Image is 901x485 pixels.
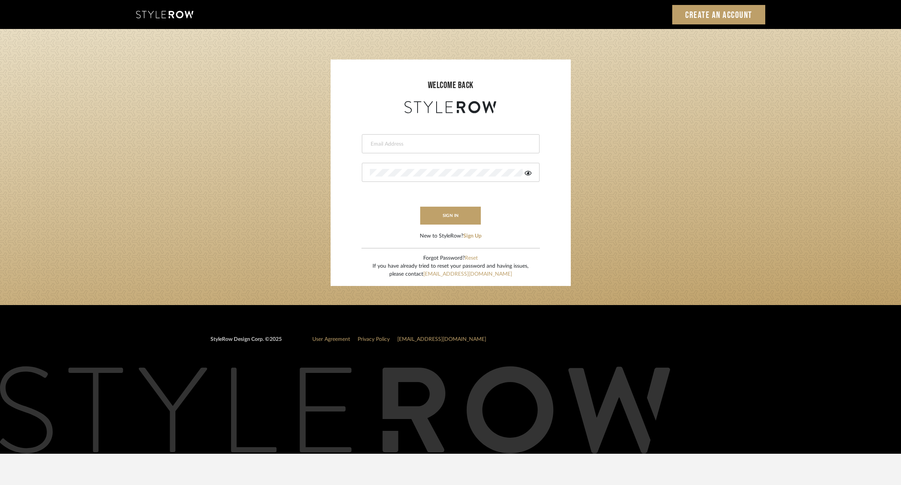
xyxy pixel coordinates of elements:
[463,232,482,240] button: Sign Up
[358,337,390,342] a: Privacy Policy
[370,140,530,148] input: Email Address
[397,337,486,342] a: [EMAIL_ADDRESS][DOMAIN_NAME]
[420,207,481,225] button: sign in
[373,262,528,278] div: If you have already tried to reset your password and having issues, please contact
[210,336,282,350] div: StyleRow Design Corp. ©2025
[465,254,478,262] button: Reset
[672,5,765,24] a: Create an Account
[338,79,563,92] div: welcome back
[312,337,350,342] a: User Agreement
[373,254,528,262] div: Forgot Password?
[423,271,512,277] a: [EMAIL_ADDRESS][DOMAIN_NAME]
[420,232,482,240] div: New to StyleRow?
